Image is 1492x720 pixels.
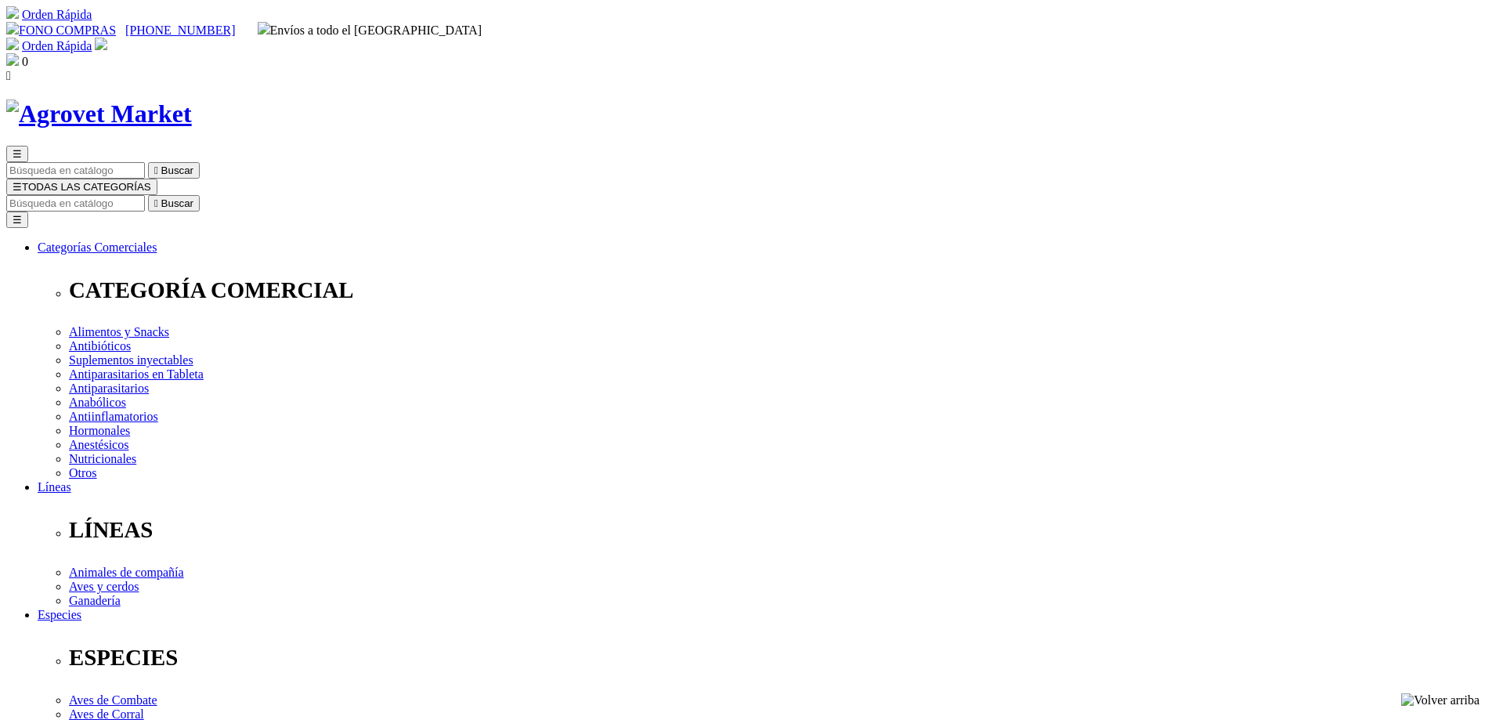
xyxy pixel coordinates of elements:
a: Ganadería [69,594,121,607]
input: Buscar [6,195,145,212]
a: Hormonales [69,424,130,437]
i:  [154,165,158,176]
a: Anestésicos [69,438,128,451]
img: Agrovet Market [6,99,192,128]
a: Otros [69,466,97,479]
button:  Buscar [148,195,200,212]
a: Suplementos inyectables [69,353,193,367]
a: Aves de Combate [69,693,157,707]
button: ☰TODAS LAS CATEGORÍAS [6,179,157,195]
a: Especies [38,608,81,621]
button: ☰ [6,146,28,162]
a: Antibióticos [69,339,131,353]
a: FONO COMPRAS [6,24,116,37]
img: Volver arriba [1401,693,1479,707]
a: Orden Rápida [22,39,92,52]
p: LÍNEAS [69,517,1486,543]
p: CATEGORÍA COMERCIAL [69,277,1486,303]
span: Envíos a todo el [GEOGRAPHIC_DATA] [258,24,482,37]
i:  [154,197,158,209]
span: Buscar [161,165,193,176]
i:  [6,69,11,82]
button:  Buscar [148,162,200,179]
img: shopping-cart.svg [6,38,19,50]
a: Animales de compañía [69,566,184,579]
a: [PHONE_NUMBER] [125,24,235,37]
a: Antiparasitarios [69,382,149,395]
a: Aves y cerdos [69,580,139,593]
img: delivery-truck.svg [258,22,270,34]
a: Nutricionales [69,452,136,465]
a: Anabólicos [69,396,126,409]
span: ☰ [13,181,22,193]
a: Antiparasitarios en Tableta [69,367,204,381]
a: Alimentos y Snacks [69,325,169,338]
a: Orden Rápida [22,8,92,21]
p: ESPECIES [69,645,1486,671]
a: Líneas [38,480,71,494]
a: Antiinflamatorios [69,410,158,423]
img: phone.svg [6,22,19,34]
span: ☰ [13,148,22,160]
span: Buscar [161,197,193,209]
img: shopping-cart.svg [6,6,19,19]
a: Categorías Comerciales [38,241,157,254]
button: ☰ [6,212,28,228]
span: 0 [22,55,28,68]
input: Buscar [6,162,145,179]
img: user.svg [95,38,107,50]
a: Acceda a su cuenta de cliente [95,39,107,52]
img: shopping-bag.svg [6,53,19,66]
